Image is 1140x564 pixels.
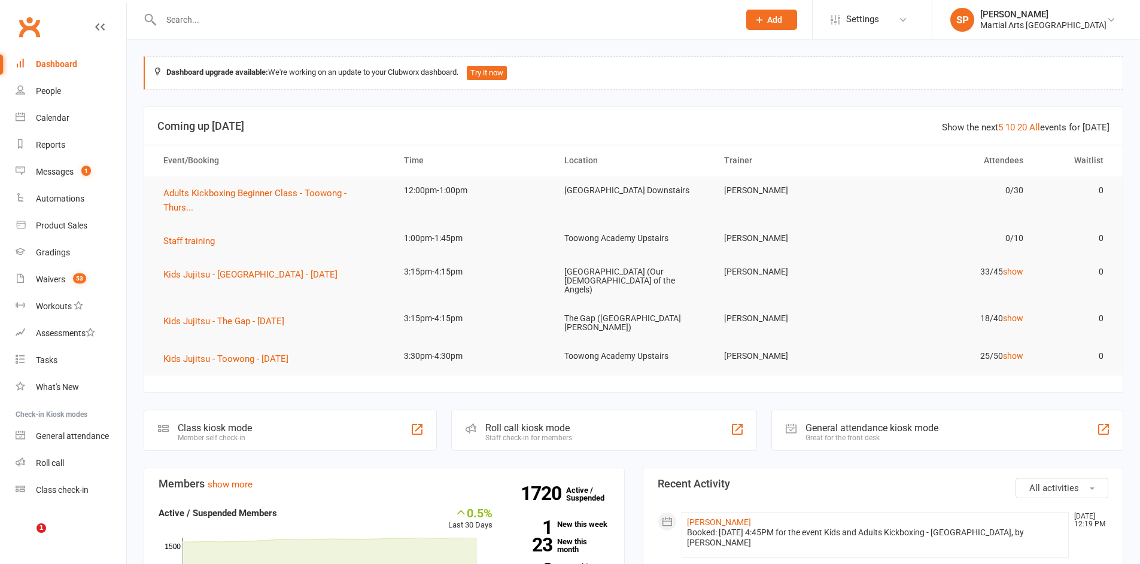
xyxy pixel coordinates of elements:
[1034,304,1114,333] td: 0
[874,224,1034,252] td: 0/10
[36,301,72,311] div: Workouts
[485,434,572,442] div: Staff check-in for members
[163,236,215,246] span: Staff training
[16,374,126,401] a: What's New
[36,221,87,230] div: Product Sales
[393,258,554,286] td: 3:15pm-4:15pm
[163,186,382,215] button: Adults Kickboxing Beginner Class - Toowong - Thurs...
[713,224,874,252] td: [PERSON_NAME]
[16,423,126,450] a: General attendance kiosk mode
[485,422,572,434] div: Roll call kiosk mode
[980,20,1106,31] div: Martial Arts [GEOGRAPHIC_DATA]
[950,8,974,32] div: SP
[1003,267,1023,276] a: show
[713,342,874,370] td: [PERSON_NAME]
[163,188,346,213] span: Adults Kickboxing Beginner Class - Toowong - Thurs...
[1005,122,1015,133] a: 10
[163,267,346,282] button: Kids Jujitsu - [GEOGRAPHIC_DATA] - [DATE]
[36,167,74,176] div: Messages
[144,56,1123,90] div: We're working on an update to your Clubworx dashboard.
[874,145,1034,176] th: Attendees
[510,520,610,528] a: 1New this week
[980,9,1106,20] div: [PERSON_NAME]
[16,78,126,105] a: People
[805,434,938,442] div: Great for the front desk
[393,304,554,333] td: 3:15pm-4:15pm
[153,145,393,176] th: Event/Booking
[157,11,731,28] input: Search...
[16,158,126,185] a: Messages 1
[767,15,782,25] span: Add
[36,86,61,96] div: People
[163,314,293,328] button: Kids Jujitsu - The Gap - [DATE]
[942,120,1109,135] div: Show the next events for [DATE]
[12,523,41,552] iframe: Intercom live chat
[16,293,126,320] a: Workouts
[37,523,46,533] span: 1
[16,132,126,158] a: Reports
[713,176,874,205] td: [PERSON_NAME]
[713,304,874,333] td: [PERSON_NAME]
[713,145,874,176] th: Trainer
[713,258,874,286] td: [PERSON_NAME]
[554,304,714,342] td: The Gap ([GEOGRAPHIC_DATA][PERSON_NAME])
[1034,224,1114,252] td: 0
[874,304,1034,333] td: 18/40
[1029,122,1040,133] a: All
[1016,478,1108,498] button: All activities
[163,234,223,248] button: Staff training
[36,140,65,150] div: Reports
[16,105,126,132] a: Calendar
[208,479,253,490] a: show more
[510,538,610,553] a: 23New this month
[846,6,879,33] span: Settings
[36,431,109,441] div: General attendance
[16,212,126,239] a: Product Sales
[554,224,714,252] td: Toowong Academy Upstairs
[874,176,1034,205] td: 0/30
[874,342,1034,370] td: 25/50
[805,422,938,434] div: General attendance kiosk mode
[1034,145,1114,176] th: Waitlist
[163,316,284,327] span: Kids Jujitsu - The Gap - [DATE]
[163,352,297,366] button: Kids Jujitsu - Toowong - [DATE]
[687,528,1064,548] div: Booked: [DATE] 4:45PM for the event Kids and Adults Kickboxing - [GEOGRAPHIC_DATA], by [PERSON_NAME]
[448,506,493,532] div: Last 30 Days
[36,355,57,365] div: Tasks
[554,176,714,205] td: [GEOGRAPHIC_DATA] Downstairs
[566,477,619,511] a: 1720Active / Suspended
[159,508,277,519] strong: Active / Suspended Members
[36,248,70,257] div: Gradings
[510,536,552,554] strong: 23
[16,266,126,293] a: Waivers 53
[554,258,714,304] td: [GEOGRAPHIC_DATA] (Our [DEMOGRAPHIC_DATA] of the Angels)
[448,506,493,519] div: 0.5%
[658,478,1109,490] h3: Recent Activity
[1068,513,1108,528] time: [DATE] 12:19 PM
[36,485,89,495] div: Class check-in
[393,224,554,252] td: 1:00pm-1:45pm
[746,10,797,30] button: Add
[510,519,552,536] strong: 1
[16,450,126,477] a: Roll call
[521,484,566,502] strong: 1720
[16,347,126,374] a: Tasks
[1029,483,1079,493] span: All activities
[157,120,1109,132] h3: Coming up [DATE]
[81,166,91,176] span: 1
[1003,351,1023,361] a: show
[16,320,126,347] a: Assessments
[36,458,64,468] div: Roll call
[166,68,268,77] strong: Dashboard upgrade available:
[554,145,714,176] th: Location
[393,176,554,205] td: 12:00pm-1:00pm
[36,275,65,284] div: Waivers
[1034,258,1114,286] td: 0
[36,59,77,69] div: Dashboard
[178,434,252,442] div: Member self check-in
[1034,176,1114,205] td: 0
[178,422,252,434] div: Class kiosk mode
[874,258,1034,286] td: 33/45
[14,12,44,42] a: Clubworx
[163,269,338,280] span: Kids Jujitsu - [GEOGRAPHIC_DATA] - [DATE]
